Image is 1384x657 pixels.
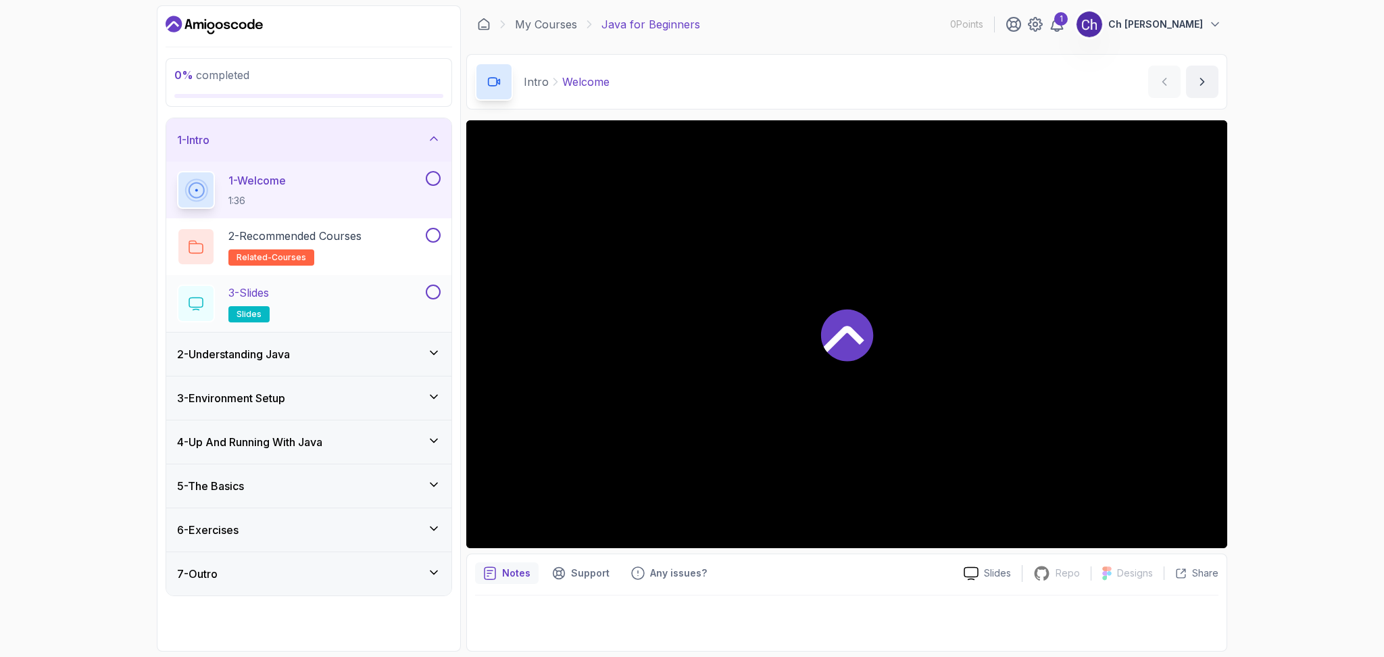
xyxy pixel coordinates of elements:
p: Share [1192,566,1218,580]
button: 2-Understanding Java [166,333,451,376]
a: Dashboard [477,18,491,31]
button: 3-Environment Setup [166,376,451,420]
button: 3-Slidesslides [177,285,441,322]
button: next content [1186,66,1218,98]
h3: 6 - Exercises [177,522,239,538]
span: related-courses [237,252,306,263]
button: 1-Intro [166,118,451,162]
span: completed [174,68,249,82]
a: My Courses [515,16,577,32]
p: Repo [1056,566,1080,580]
button: 2-Recommended Coursesrelated-courses [177,228,441,266]
p: Any issues? [650,566,707,580]
button: Support button [544,562,618,584]
h3: 3 - Environment Setup [177,390,285,406]
p: 1 - Welcome [228,172,286,189]
h3: 5 - The Basics [177,478,244,494]
p: Java for Beginners [601,16,700,32]
h3: 2 - Understanding Java [177,346,290,362]
p: Ch [PERSON_NAME] [1108,18,1203,31]
p: 0 Points [950,18,983,31]
span: 0 % [174,68,193,82]
p: Intro [524,74,549,90]
p: Support [571,566,610,580]
button: 1-Welcome1:36 [177,171,441,209]
h3: 7 - Outro [177,566,218,582]
p: Slides [984,566,1011,580]
a: 1 [1049,16,1065,32]
p: Notes [502,566,530,580]
button: Share [1164,566,1218,580]
button: Feedback button [623,562,715,584]
button: notes button [475,562,539,584]
button: 5-The Basics [166,464,451,508]
h3: 1 - Intro [177,132,209,148]
button: user profile imageCh [PERSON_NAME] [1076,11,1222,38]
p: 1:36 [228,194,286,208]
div: 1 [1054,12,1068,26]
a: Slides [953,566,1022,581]
p: Welcome [562,74,610,90]
button: 4-Up And Running With Java [166,420,451,464]
p: Designs [1117,566,1153,580]
p: 3 - Slides [228,285,269,301]
span: slides [237,309,262,320]
h3: 4 - Up And Running With Java [177,434,322,450]
img: user profile image [1077,11,1102,37]
button: 7-Outro [166,552,451,595]
p: 2 - Recommended Courses [228,228,362,244]
button: 6-Exercises [166,508,451,552]
a: Dashboard [166,14,263,36]
button: previous content [1148,66,1181,98]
